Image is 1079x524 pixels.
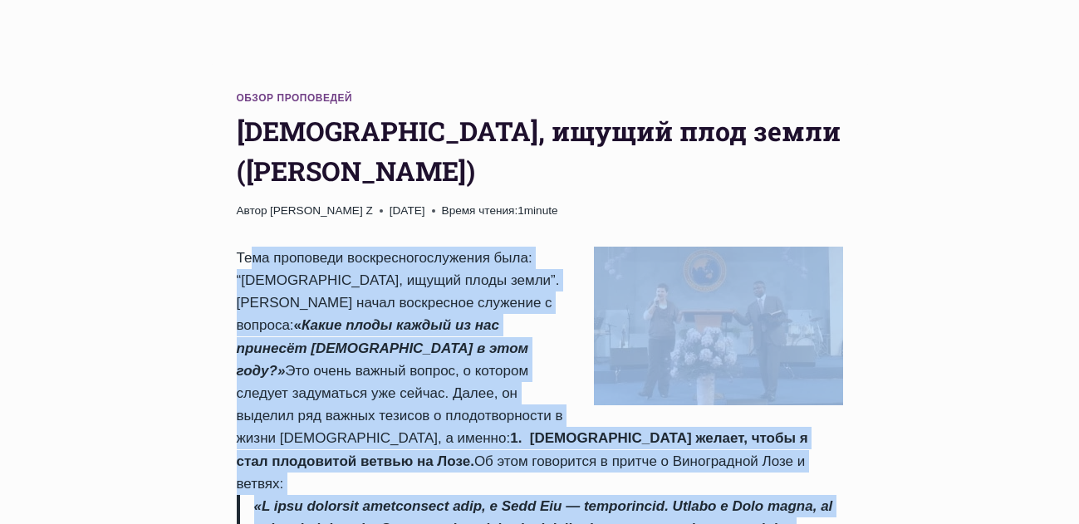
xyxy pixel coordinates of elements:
[237,317,529,378] em: Какие плоды каждый из нас принесёт [DEMOGRAPHIC_DATA] в этом году?»
[237,92,353,104] a: Обзор проповедей
[237,317,529,378] strong: «
[442,204,518,217] span: Время чтения:
[390,202,425,220] time: [DATE]
[594,247,843,405] img: Бог, ищущий плод земли (Пастор Руфус Аджибойе)
[270,204,373,217] a: [PERSON_NAME] Z
[237,430,808,468] strong: 1. [DEMOGRAPHIC_DATA] желает, чтобы я стал плодовитой ветвью на Лозе.
[524,204,558,217] span: minute
[442,202,558,220] span: 1
[237,111,843,191] h1: [DEMOGRAPHIC_DATA], ищущий плод земли ([PERSON_NAME])
[237,202,267,220] span: Автор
